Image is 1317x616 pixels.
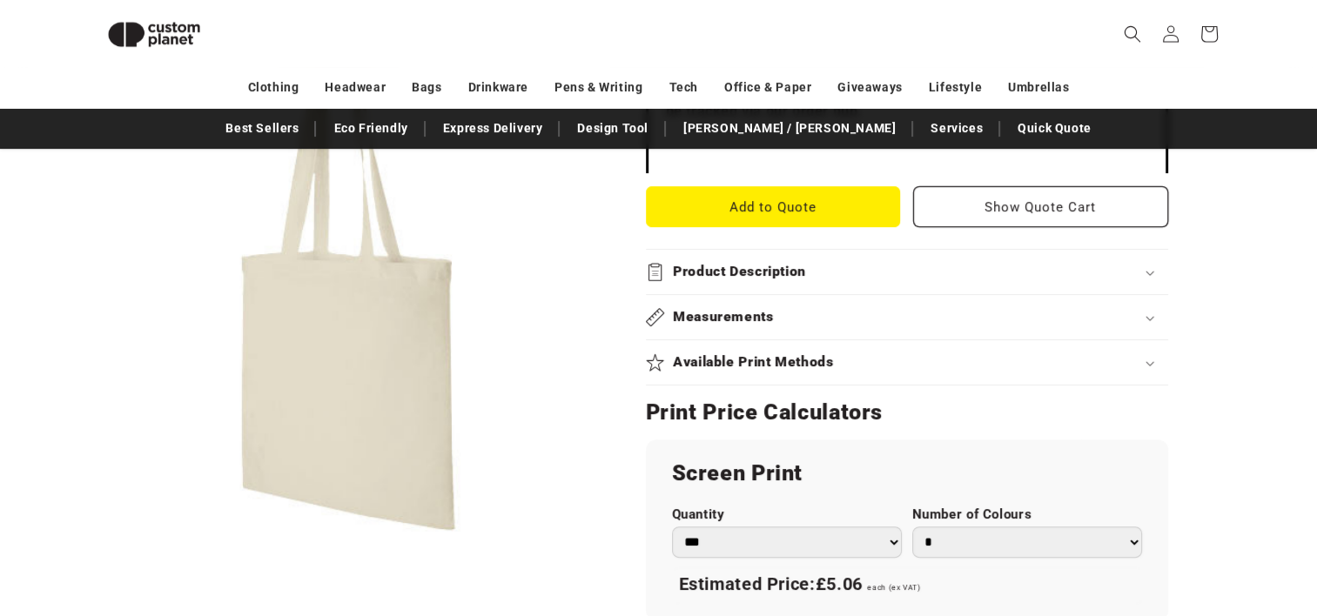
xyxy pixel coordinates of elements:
[646,250,1168,294] summary: Product Description
[1009,113,1100,144] a: Quick Quote
[913,186,1168,227] button: Show Quote Cart
[1008,72,1069,103] a: Umbrellas
[93,26,602,535] media-gallery: Gallery Viewer
[325,72,386,103] a: Headwear
[646,295,1168,339] summary: Measurements
[673,263,806,281] h2: Product Description
[724,72,811,103] a: Office & Paper
[816,573,863,594] span: £5.06
[929,72,982,103] a: Lifestyle
[468,72,528,103] a: Drinkware
[673,353,834,372] h2: Available Print Methods
[922,113,991,144] a: Services
[93,7,215,62] img: Custom Planet
[669,72,697,103] a: Tech
[412,72,441,103] a: Bags
[325,113,416,144] a: Eco Friendly
[568,113,657,144] a: Design Tool
[554,72,642,103] a: Pens & Writing
[675,113,904,144] a: [PERSON_NAME] / [PERSON_NAME]
[867,583,920,592] span: each (ex VAT)
[837,72,902,103] a: Giveaways
[217,113,307,144] a: Best Sellers
[1230,532,1317,616] iframe: Chat Widget
[672,566,1142,603] div: Estimated Price:
[672,459,1142,487] h2: Screen Print
[248,72,299,103] a: Clothing
[673,308,774,326] h2: Measurements
[646,398,1168,426] h2: Print Price Calculators
[672,506,902,523] label: Quantity
[646,340,1168,385] summary: Available Print Methods
[434,113,552,144] a: Express Delivery
[1113,15,1152,53] summary: Search
[912,506,1142,523] label: Number of Colours
[646,186,901,227] button: Add to Quote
